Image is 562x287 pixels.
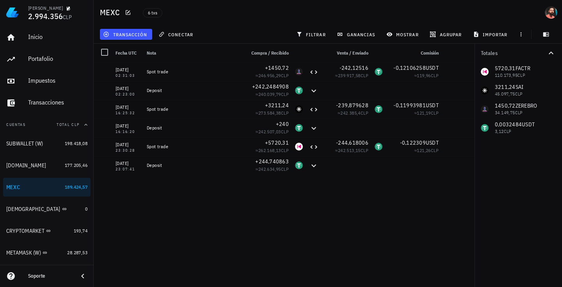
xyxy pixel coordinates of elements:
button: mostrar [383,29,423,40]
div: [DATE] [116,85,140,92]
span: ≈ [335,73,368,78]
div: 02:31:03 [116,74,140,78]
div: Inicio [28,33,87,41]
div: [DOMAIN_NAME] [6,162,46,169]
span: 242.507,03 [258,129,281,135]
span: CLP [281,91,289,97]
button: transacción [100,29,152,40]
span: CLP [281,147,289,153]
span: 6 txs [148,9,157,17]
div: USDT-icon [375,105,382,113]
div: USDT-icon [375,68,382,76]
span: USDT [426,102,439,109]
span: 121,19 [417,110,430,116]
a: METAMASK (W) 28.287,53 [3,243,91,262]
span: 242.513,15 [338,147,361,153]
button: CuentasTotal CLP [3,115,91,134]
div: Soporte [28,273,72,279]
div: Deposit [147,125,239,131]
span: Nota [147,50,156,56]
span: ≈ [414,147,439,153]
span: 273.584,38 [258,110,281,116]
div: [PERSON_NAME] [28,5,63,11]
span: USDT [426,64,439,71]
span: +240 [276,120,289,128]
span: -242,12516 [340,64,369,71]
span: agrupar [431,31,462,37]
span: -239,879628 [336,102,368,109]
span: -244,618006 [336,139,368,146]
div: Spot trade [147,143,239,150]
div: avatar [545,6,557,19]
div: Transacciones [28,99,87,106]
div: MEXC [6,184,20,191]
button: ganancias [334,29,380,40]
div: 16:25:32 [116,111,140,115]
div: [DATE] [116,66,140,74]
div: 23:30:28 [116,149,140,152]
div: METAMASK (W) [6,250,41,256]
span: Fecha UTC [116,50,137,56]
span: +242,2484908 [252,83,289,90]
span: CLP [361,73,368,78]
div: [DATE] [116,141,140,149]
span: CLP [431,147,439,153]
div: 23:07:41 [116,167,140,171]
span: CLP [361,110,368,116]
button: Totales [475,44,562,62]
span: ganancias [338,31,375,37]
span: USDT [426,139,439,146]
h1: MEXC [100,6,123,19]
span: ≈ [256,129,289,135]
span: 239.917,58 [338,73,361,78]
span: +244,740863 [255,158,289,165]
div: Spot trade [147,69,239,75]
div: [DATE] [116,159,140,167]
div: Deposit [147,162,239,168]
span: 2.994.356 [28,11,63,21]
span: 242.634,95 [258,166,281,172]
div: Deposit [147,87,239,94]
span: 177.205,46 [65,162,87,168]
div: ZEREBRO-icon [295,68,303,76]
span: 28.287,53 [67,250,87,255]
div: Comisión [386,44,442,62]
span: ≈ [335,147,368,153]
span: 119,96 [417,73,430,78]
span: 242.385,4 [340,110,361,116]
img: LedgiFi [6,6,19,19]
div: SAI-icon [295,105,303,113]
span: 0 [85,206,87,212]
span: 121,26 [417,147,430,153]
div: USDT-icon [295,161,303,169]
div: SUBWALLET (W) [6,140,43,147]
span: ≈ [256,91,289,97]
span: Total CLP [57,122,80,127]
span: filtrar [298,31,326,37]
span: CLP [431,110,439,116]
a: [DEMOGRAPHIC_DATA] 0 [3,200,91,218]
span: +5720,31 [265,139,289,146]
span: importar [475,31,508,37]
div: FACTR-icon [295,143,303,151]
span: 189.424,57 [65,184,87,190]
button: agrupar [427,29,466,40]
div: CRYPTOMARKET [6,228,44,234]
span: 240.039,79 [258,91,281,97]
div: USDT-icon [295,87,303,94]
span: CLP [281,73,289,78]
span: Venta / Enviado [337,50,368,56]
div: Impuestos [28,77,87,84]
span: Comisión [421,50,439,56]
span: CLP [361,147,368,153]
span: +1450,72 [265,64,289,71]
div: [DEMOGRAPHIC_DATA] [6,206,60,213]
div: [DATE] [116,103,140,111]
a: Transacciones [3,94,91,112]
span: Compra / Recibido [251,50,289,56]
span: 246.956,29 [258,73,281,78]
div: Venta / Enviado [322,44,372,62]
span: conectar [160,31,193,37]
span: -0,11993981 [393,102,426,109]
span: 193,74 [74,228,87,234]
